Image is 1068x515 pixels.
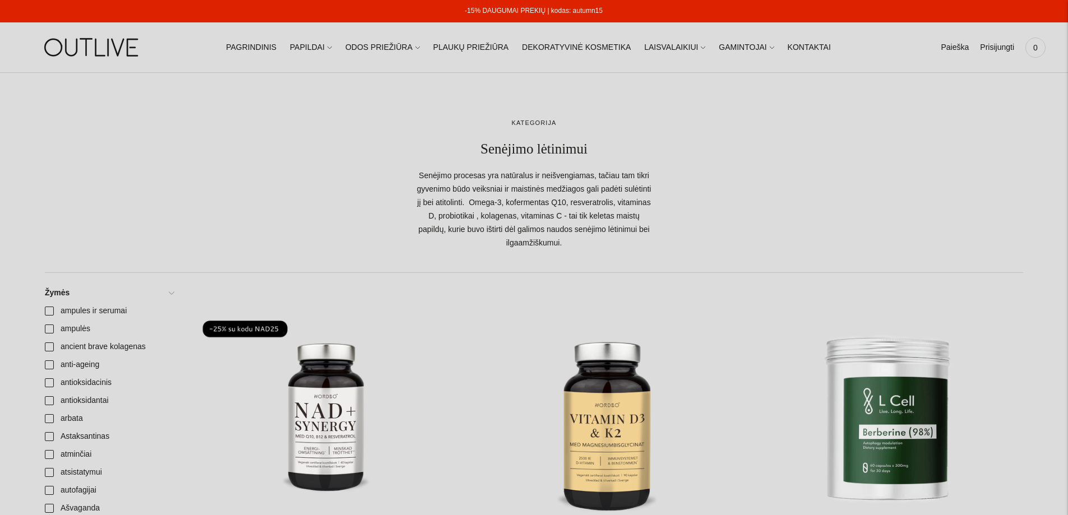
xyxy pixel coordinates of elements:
a: -15% DAUGUMAI PREKIŲ | kodas: autumn15 [465,7,603,15]
a: Paieška [941,35,969,60]
a: ampules ir serumai [38,302,180,320]
a: GAMINTOJAI [719,35,774,60]
a: LAISVALAIKIUI [644,35,705,60]
a: 0 [1025,35,1046,60]
a: KONTAKTAI [788,35,831,60]
a: Prisijungti [980,35,1014,60]
a: antioksidacinis [38,374,180,392]
a: PLAUKŲ PRIEŽIŪRA [433,35,509,60]
a: Astaksantinas [38,428,180,446]
a: anti-ageing [38,356,180,374]
a: ODOS PRIEŽIŪRA [345,35,420,60]
a: arbata [38,410,180,428]
a: Žymės [38,284,180,302]
a: PAGRINDINIS [226,35,276,60]
span: 0 [1028,40,1043,55]
img: OUTLIVE [22,28,163,67]
a: atminčiai [38,446,180,463]
a: ancient brave kolagenas [38,338,180,356]
a: DEKORATYVINĖ KOSMETIKA [522,35,631,60]
a: atsistatymui [38,463,180,481]
a: antioksidantai [38,392,180,410]
a: ampulės [38,320,180,338]
a: autofagijai [38,481,180,499]
a: PAPILDAI [290,35,332,60]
